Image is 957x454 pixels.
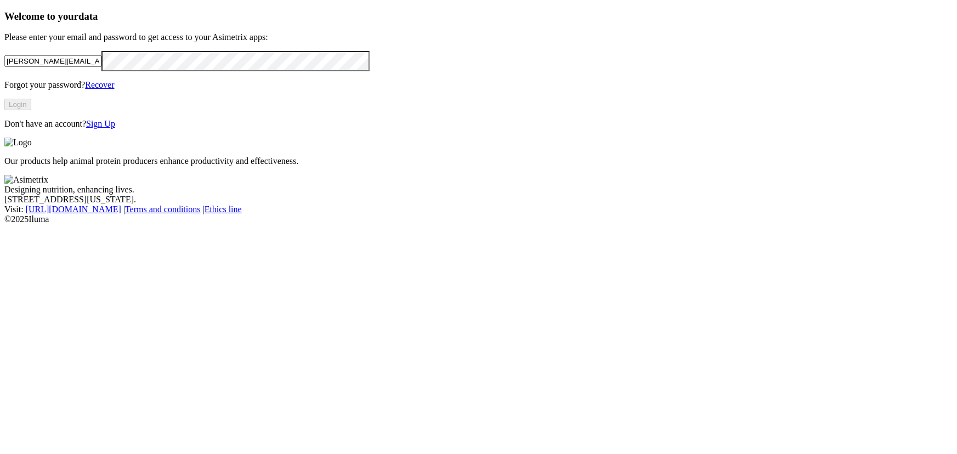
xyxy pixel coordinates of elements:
[86,119,115,128] a: Sign Up
[4,156,953,166] p: Our products help animal protein producers enhance productivity and effectiveness.
[85,80,114,89] a: Recover
[4,32,953,42] p: Please enter your email and password to get access to your Asimetrix apps:
[4,119,953,129] p: Don't have an account?
[4,185,953,195] div: Designing nutrition, enhancing lives.
[4,175,48,185] img: Asimetrix
[205,205,242,214] a: Ethics line
[4,10,953,22] h3: Welcome to your
[26,205,121,214] a: [URL][DOMAIN_NAME]
[4,214,953,224] div: © 2025 Iluma
[4,195,953,205] div: [STREET_ADDRESS][US_STATE].
[4,80,953,90] p: Forgot your password?
[78,10,98,22] span: data
[4,138,32,147] img: Logo
[4,99,31,110] button: Login
[4,205,953,214] div: Visit : | |
[125,205,201,214] a: Terms and conditions
[4,55,101,67] input: Your email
